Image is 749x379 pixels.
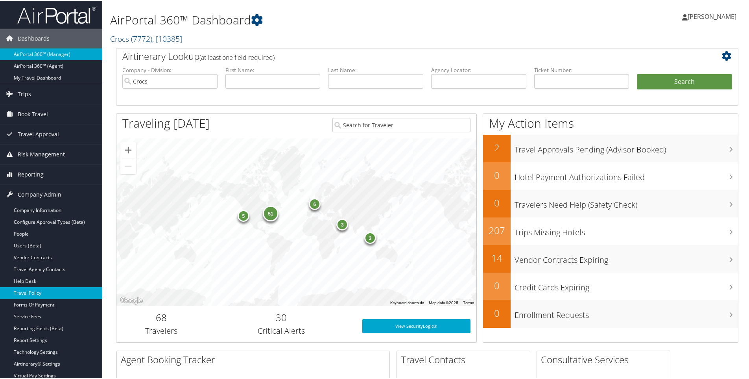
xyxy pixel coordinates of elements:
label: Last Name: [328,65,423,73]
h2: 207 [483,223,511,236]
span: ( 7772 ) [131,33,152,43]
a: [PERSON_NAME] [682,4,744,28]
label: Ticket Number: [534,65,629,73]
h2: Airtinerary Lookup [122,49,680,62]
a: Terms (opens in new tab) [463,300,474,304]
button: Zoom out [120,158,136,173]
h2: 0 [483,278,511,292]
h3: Vendor Contracts Expiring [515,250,738,265]
h1: Traveling [DATE] [122,114,210,131]
h2: Consultative Services [541,352,670,366]
input: Search for Traveler [332,117,470,132]
div: 3 [337,218,349,230]
h2: 0 [483,168,511,181]
div: 6 [309,197,321,209]
img: airportal-logo.png [17,5,96,24]
h3: Travelers [122,325,201,336]
a: 0Travelers Need Help (Safety Check) [483,189,738,217]
span: Trips [18,84,31,103]
h3: Hotel Payment Authorizations Failed [515,167,738,182]
a: 2Travel Approvals Pending (Advisor Booked) [483,134,738,162]
h3: Trips Missing Hotels [515,222,738,237]
h2: 30 [212,310,351,323]
span: Book Travel [18,104,48,123]
button: Keyboard shortcuts [390,299,424,305]
span: Travel Approval [18,124,59,143]
h3: Travelers Need Help (Safety Check) [515,195,738,210]
a: Crocs [110,33,182,43]
div: 5 [238,209,249,221]
h2: Travel Contacts [401,352,530,366]
a: 0Credit Cards Expiring [483,272,738,299]
h3: Critical Alerts [212,325,351,336]
h3: Credit Cards Expiring [515,277,738,292]
a: 0Hotel Payment Authorizations Failed [483,162,738,189]
a: 14Vendor Contracts Expiring [483,244,738,272]
span: Risk Management [18,144,65,163]
h2: 2 [483,140,511,154]
h2: 14 [483,251,511,264]
div: 51 [263,205,279,221]
button: Search [637,73,732,89]
span: , [ 10385 ] [152,33,182,43]
h1: My Action Items [483,114,738,131]
label: Agency Locator: [431,65,526,73]
div: 3 [364,231,376,243]
span: Map data ©2025 [429,300,458,304]
h2: 0 [483,306,511,319]
span: [PERSON_NAME] [688,11,736,20]
span: Dashboards [18,28,50,48]
h3: Enrollment Requests [515,305,738,320]
img: Google [118,295,144,305]
button: Zoom in [120,141,136,157]
span: Company Admin [18,184,61,204]
span: Reporting [18,164,44,184]
a: 207Trips Missing Hotels [483,217,738,244]
h2: 0 [483,195,511,209]
h2: 68 [122,310,201,323]
label: Company - Division: [122,65,218,73]
h3: Travel Approvals Pending (Advisor Booked) [515,139,738,154]
label: First Name: [225,65,321,73]
a: View SecurityLogic® [362,318,470,333]
a: 0Enrollment Requests [483,299,738,327]
h1: AirPortal 360™ Dashboard [110,11,533,28]
a: Open this area in Google Maps (opens a new window) [118,295,144,305]
span: (at least one field required) [199,52,275,61]
h2: Agent Booking Tracker [121,352,389,366]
